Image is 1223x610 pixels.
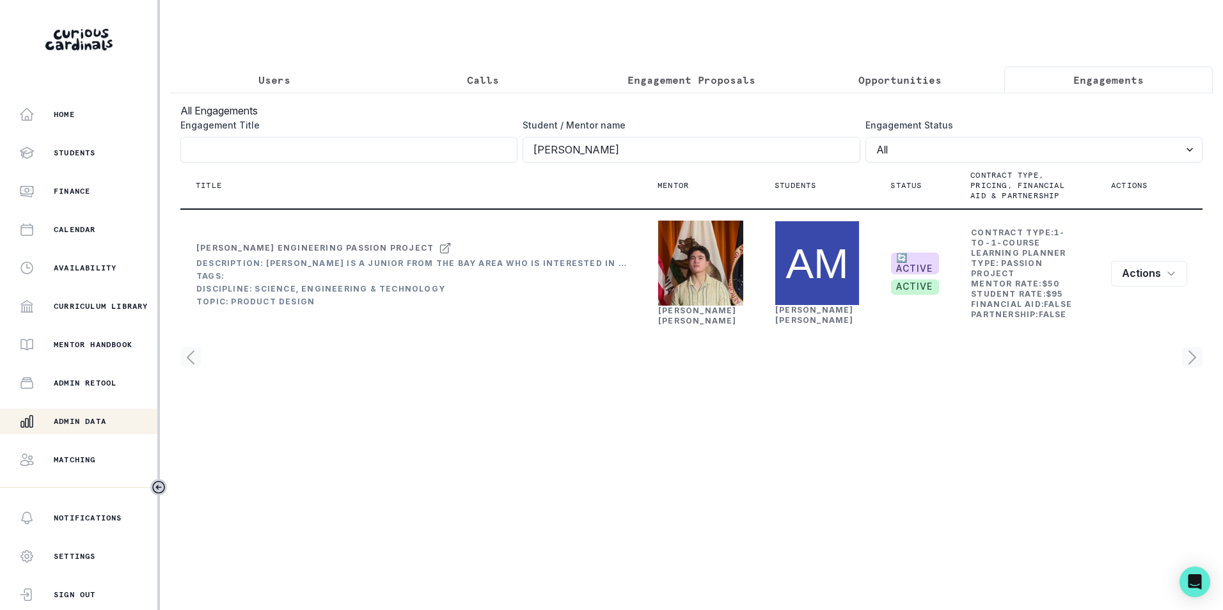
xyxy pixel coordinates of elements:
[1111,180,1148,191] p: Actions
[196,243,434,253] div: [PERSON_NAME] Engineering Passion Project
[858,72,942,88] p: Opportunities
[196,284,626,294] div: Discipline: Science, Engineering & Technology
[54,416,106,426] p: Admin Data
[890,180,922,191] p: Status
[970,227,1080,320] td: Contract Type: Learning Planner Type: Mentor Rate: Student Rate: Financial Aid: Partnership:
[54,590,96,600] p: Sign Out
[54,148,96,158] p: Students
[971,258,1043,278] b: Passion Project
[150,479,167,496] button: Toggle sidebar
[970,170,1065,201] p: Contract type, pricing, financial aid & partnership
[54,551,96,561] p: Settings
[45,29,113,51] img: Curious Cardinals Logo
[1046,289,1064,299] b: $ 95
[1111,261,1187,286] button: row menu
[54,186,90,196] p: Finance
[196,180,222,191] p: Title
[54,513,122,523] p: Notifications
[1044,299,1072,309] b: false
[180,118,510,132] label: Engagement Title
[1182,347,1203,368] svg: page right
[196,297,626,307] div: Topic: Product Design
[180,103,1203,118] h3: All Engagements
[775,180,817,191] p: Students
[196,271,626,281] div: Tags:
[865,118,1195,132] label: Engagement Status
[775,305,854,325] a: [PERSON_NAME] [PERSON_NAME]
[1042,279,1060,288] b: $ 50
[54,263,116,273] p: Availability
[1180,567,1210,597] div: Open Intercom Messenger
[658,180,689,191] p: Mentor
[1039,309,1067,319] b: false
[54,340,132,350] p: Mentor Handbook
[54,378,116,388] p: Admin Retool
[54,301,148,311] p: Curriculum Library
[180,347,201,368] svg: page left
[627,72,755,88] p: Engagement Proposals
[891,253,939,274] span: 🔄 ACTIVE
[196,258,626,269] div: Description: [PERSON_NAME] is a junior from the bay area who is interested in electronics and ele...
[54,224,96,235] p: Calendar
[467,72,499,88] p: Calls
[971,228,1065,247] b: 1-to-1-course
[54,455,96,465] p: Matching
[1073,72,1144,88] p: Engagements
[54,109,75,120] p: Home
[258,72,290,88] p: Users
[658,306,737,325] a: [PERSON_NAME] [PERSON_NAME]
[523,118,852,132] label: Student / Mentor name
[891,279,939,295] span: active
